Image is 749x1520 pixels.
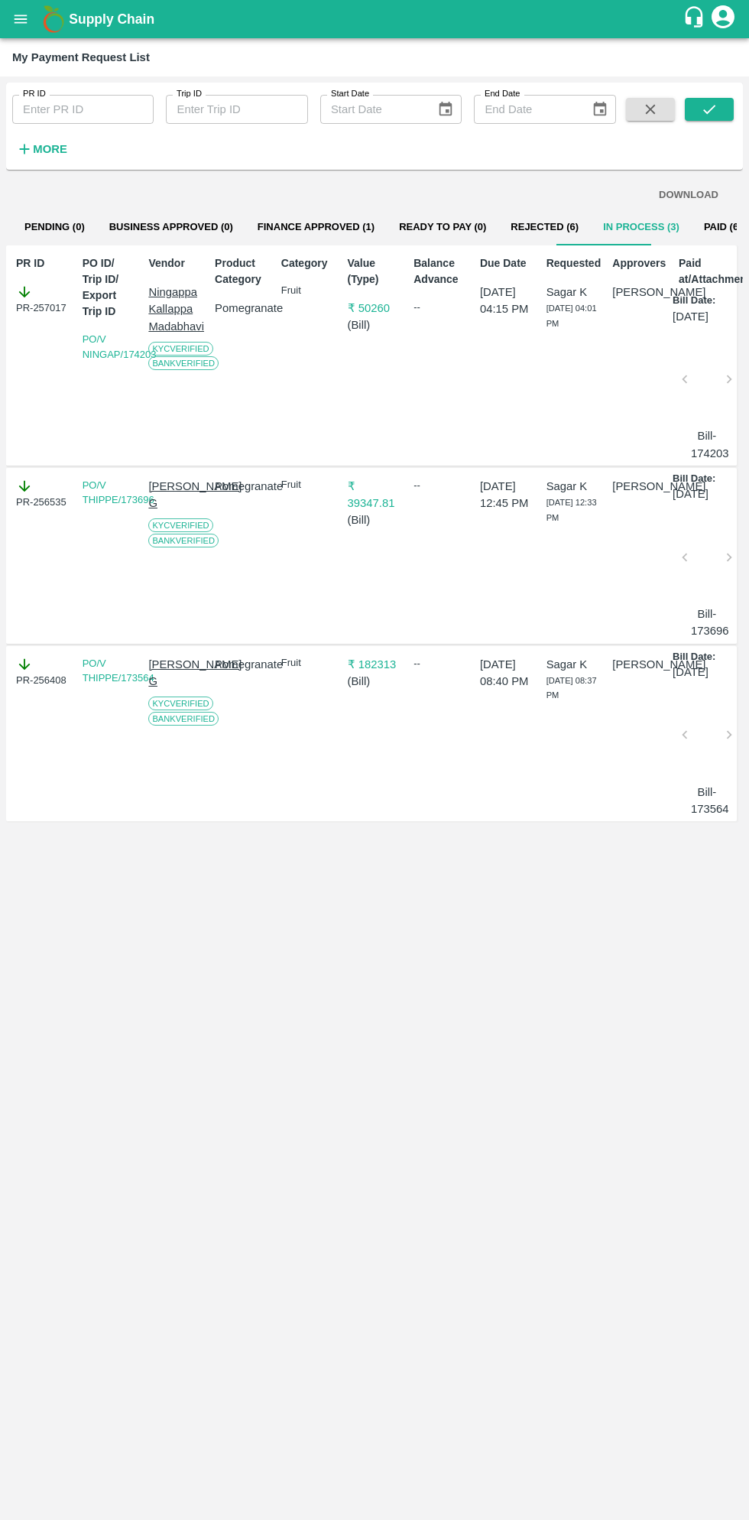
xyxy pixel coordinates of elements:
[148,284,203,335] p: Ningappa Kallappa Madabhavi
[348,512,402,528] p: ( Bill )
[69,8,683,30] a: Supply Chain
[97,209,245,245] button: Business Approved (0)
[281,478,336,492] p: Fruit
[12,95,154,124] input: Enter PR ID
[546,255,601,271] p: Requested
[413,656,468,671] div: --
[83,658,154,684] a: PO/V THIPPE/173564
[215,300,269,317] p: Pomegranate
[612,656,666,673] p: [PERSON_NAME]
[83,255,137,320] p: PO ID/ Trip ID/ Export Trip ID
[83,479,154,506] a: PO/V THIPPE/173696
[546,676,597,700] span: [DATE] 08:37 PM
[673,650,715,664] p: Bill Date:
[673,308,708,325] p: [DATE]
[673,472,715,486] p: Bill Date:
[546,498,597,522] span: [DATE] 12:33 PM
[245,209,387,245] button: Finance Approved (1)
[546,304,597,328] span: [DATE] 04:01 PM
[331,88,369,100] label: Start Date
[612,478,666,495] p: [PERSON_NAME]
[480,284,534,318] p: [DATE] 04:15 PM
[281,255,336,271] p: Category
[69,11,154,27] b: Supply Chain
[480,478,534,512] p: [DATE] 12:45 PM
[431,95,460,124] button: Choose date
[148,356,219,370] span: Bank Verified
[148,697,212,710] span: KYC Verified
[653,182,725,209] button: DOWNLOAD
[413,478,468,493] div: --
[546,656,601,673] p: Sagar K
[673,486,708,502] p: [DATE]
[348,317,402,333] p: ( Bill )
[691,784,723,818] p: Bill-173564
[673,294,715,308] p: Bill Date:
[348,656,402,673] p: ₹ 182313
[177,88,202,100] label: Trip ID
[3,2,38,37] button: open drawer
[474,95,579,124] input: End Date
[148,478,203,512] p: [PERSON_NAME] G
[679,255,733,287] p: Paid at/Attachments
[148,255,203,271] p: Vendor
[348,478,402,512] p: ₹ 39347.81
[215,478,269,495] p: Pomegranate
[691,606,723,640] p: Bill-173696
[485,88,520,100] label: End Date
[281,656,336,671] p: Fruit
[16,656,70,688] div: PR-256408
[148,342,212,356] span: KYC Verified
[591,209,692,245] button: In Process (3)
[480,656,534,690] p: [DATE] 08:40 PM
[387,209,498,245] button: Ready To Pay (0)
[546,478,601,495] p: Sagar K
[166,95,307,124] input: Enter Trip ID
[83,333,157,360] a: PO/V NINGAP/174203
[148,534,219,547] span: Bank Verified
[348,673,402,690] p: ( Bill )
[38,4,69,34] img: logo
[348,255,402,287] p: Value (Type)
[16,255,70,271] p: PR ID
[148,518,212,532] span: KYC Verified
[16,478,70,510] div: PR-256535
[12,47,150,67] div: My Payment Request List
[413,255,468,287] p: Balance Advance
[413,300,468,315] div: --
[348,300,402,317] p: ₹ 50260
[691,427,723,462] p: Bill-174203
[612,284,666,300] p: [PERSON_NAME]
[16,284,70,316] div: PR-257017
[215,656,269,673] p: Pomegranate
[498,209,591,245] button: Rejected (6)
[148,656,203,690] p: [PERSON_NAME] G
[281,284,336,298] p: Fruit
[33,143,67,155] strong: More
[12,136,71,162] button: More
[683,5,709,33] div: customer-support
[673,664,708,680] p: [DATE]
[585,95,614,124] button: Choose date
[709,3,737,35] div: account of current user
[23,88,46,100] label: PR ID
[320,95,425,124] input: Start Date
[12,209,97,245] button: Pending (0)
[612,255,666,271] p: Approvers
[215,255,269,287] p: Product Category
[148,712,219,726] span: Bank Verified
[480,255,534,271] p: Due Date
[546,284,601,300] p: Sagar K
